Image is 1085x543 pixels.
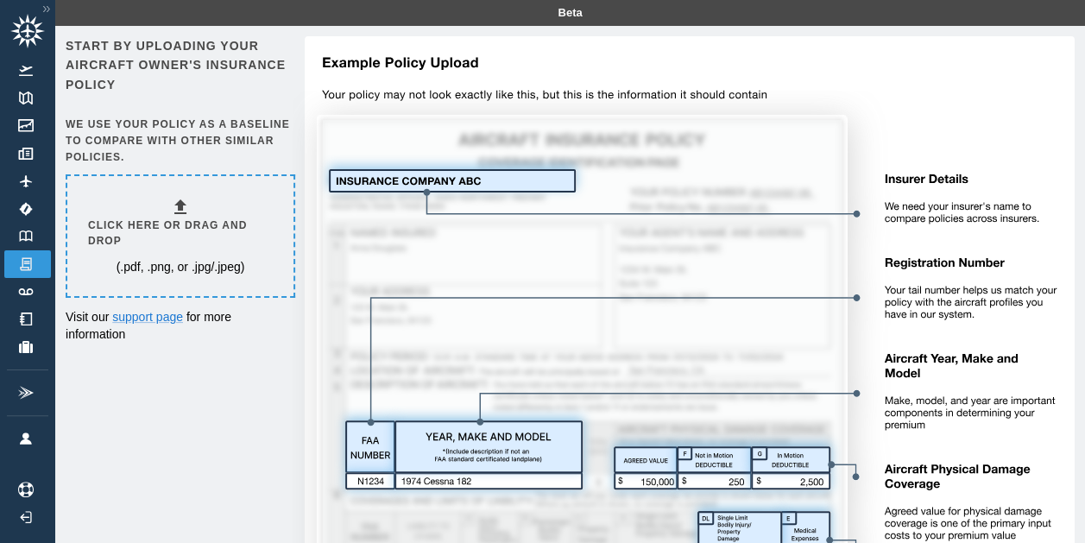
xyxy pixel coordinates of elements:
h6: Click here or drag and drop [88,218,273,250]
h6: We use your policy as a baseline to compare with other similar policies. [66,117,292,165]
p: Visit our for more information [66,308,292,343]
p: (.pdf, .png, or .jpg/.jpeg) [117,258,245,275]
h6: Start by uploading your aircraft owner's insurance policy [66,36,292,94]
a: support page [112,310,183,324]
